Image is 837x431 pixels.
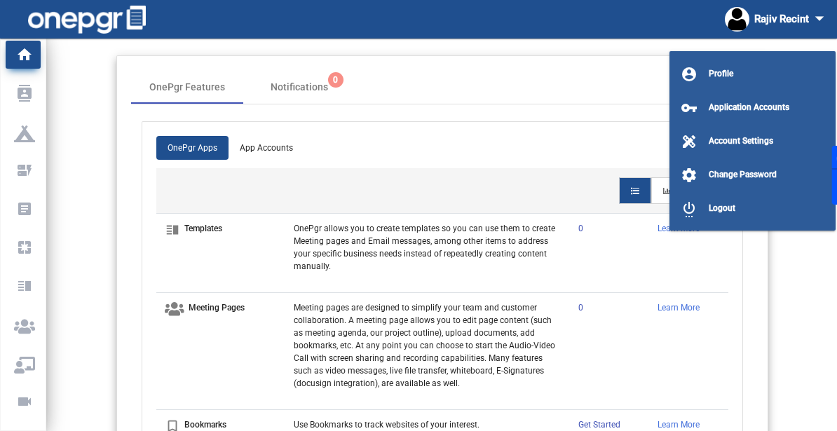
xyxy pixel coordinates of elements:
span: Application Accounts [709,102,789,112]
mat-icon: design_services [681,133,697,150]
mat-icon: vpn_key [681,100,697,116]
mat-icon: settings_power [681,200,697,217]
mat-icon: account_circle [681,66,697,83]
span: Profile [709,69,733,78]
span: Account Settings [709,136,773,146]
span: Logout [709,203,735,213]
mat-icon: settings [681,167,697,184]
span: Change Password [709,170,777,179]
